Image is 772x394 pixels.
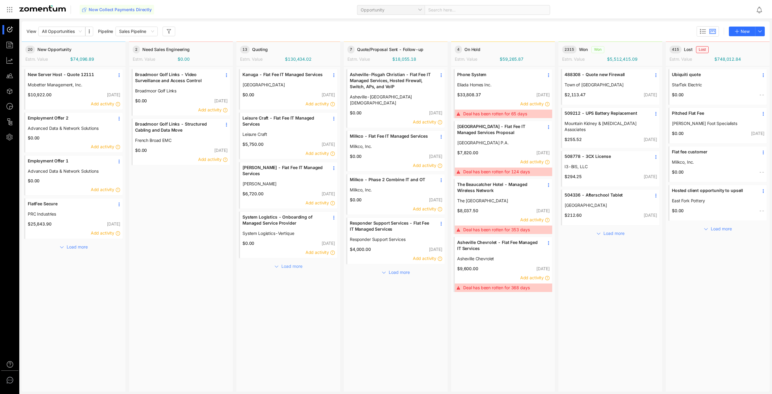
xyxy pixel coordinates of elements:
[565,72,646,78] span: 488308 - Quote new Firewall
[672,159,753,165] a: Milkco, Inc.
[135,137,216,143] a: French Broad EMC
[668,69,767,105] div: Ubiquiti quoteStarTek Electric$0.00--
[347,56,370,62] span: Estm. Value
[672,82,753,88] a: StarTek Electric
[562,174,582,180] span: $294.25
[562,92,586,98] span: $2,113.47
[684,46,692,53] span: Lost
[25,56,48,62] span: Estm. Value
[536,208,550,213] span: [DATE]
[457,198,538,204] span: The [GEOGRAPHIC_DATA]
[28,82,109,88] a: Mobetter Management, Inc.
[672,110,753,116] span: Pitched Flat Fee
[457,72,538,78] span: Phone System
[565,110,646,120] a: 509212 - UPS Battery Replacement
[133,98,147,104] span: $0.00
[454,121,552,176] div: [GEOGRAPHIC_DATA] - Flat Fee IT Managed Services Proposal[GEOGRAPHIC_DATA] P.A.$7,820.00[DATE]Add...
[429,247,442,252] span: [DATE]
[242,214,324,226] span: System Logistics - Onboarding of Managed Service Provider
[80,5,154,14] button: Now Collect Payments Directly
[536,92,550,97] span: [DATE]
[346,217,445,264] div: Responder Support Services - Flat Fee IT Managed ServicesResponder Support Services$4,000.00[DATE...
[562,212,582,218] span: $212.60
[28,125,109,131] a: Advanced Data & Network Solutions
[561,107,660,148] div: 509212 - UPS Battery ReplacementMountain Kidney & [MEDICAL_DATA] Associates$255.52[DATE]
[347,197,362,203] span: $0.00
[133,56,155,62] span: Estm. Value
[672,120,753,127] span: [PERSON_NAME] Foot Specialists
[28,158,109,164] span: Employment Offer 1
[240,240,254,246] span: $0.00
[28,168,109,174] a: Advanced Data & Network Solutions
[457,256,538,262] span: Asheville Chevrolet
[350,94,431,106] a: Asheville-[GEOGRAPHIC_DATA][DEMOGRAPHIC_DATA]
[347,246,371,252] span: $4,000.00
[729,27,755,36] button: New
[668,146,767,182] div: Flat fee customerMilkco, Inc.$0.00--
[759,169,764,175] span: --
[455,266,478,272] span: $9,600.00
[135,72,216,84] span: Broadmoor Golf Links - Video Surveillance and Access Control
[89,7,152,13] span: Now Collect Payments Directly
[70,56,94,62] span: $74,096.89
[565,192,646,202] a: 504336 - Afterschool Tablet
[67,244,88,250] span: Load more
[24,69,123,110] div: New Server Host - Quote 12111Mobetter Management, Inc.$10,922.00[DATE]Add activity
[350,177,431,187] a: Milkco - Phase 2 Combine IT and OT
[672,187,753,198] a: Hosted client opportunity to upsell
[565,202,646,208] span: [GEOGRAPHIC_DATA]
[350,143,431,149] a: Milkco, Inc.
[455,150,478,156] span: $7,820.00
[741,28,750,35] span: New
[669,92,684,98] span: $0.00
[644,137,657,142] span: [DATE]
[25,92,52,98] span: $10,922.00
[242,115,324,127] span: Leisure Craft - Flat Fee IT Managed Services
[669,130,684,136] span: $0.00
[239,69,338,110] div: Kanuga - Flat Fee IT Managed Services[GEOGRAPHIC_DATA]$0.00[DATE]Add activity
[37,46,71,53] span: New Opportunity
[42,27,82,36] span: All Opportunities
[321,142,335,147] span: [DATE]
[607,56,637,62] span: $5,512,415.09
[119,27,154,36] span: Sales Pipeline
[240,56,262,62] span: Estm. Value
[107,221,120,226] span: [DATE]
[389,269,410,276] span: Load more
[242,230,324,236] a: System Logistics-Vertique
[350,220,431,236] a: Responder Support Services - Flat Fee IT Managed Services
[54,242,93,251] button: Load more
[242,181,324,187] a: [PERSON_NAME]
[454,69,552,118] div: Phone SystemEliada Homes Inc.$33,808.37[DATE]Add activityDeal has been rotten for 65 days
[565,72,646,82] a: 488308 - Quote new Firewall
[669,169,684,175] span: $0.00
[135,121,216,133] span: Broadmoor Golf Links - Structured Cabling and Data Move
[240,92,254,98] span: $0.00
[457,140,538,146] span: [GEOGRAPHIC_DATA] P.A.
[239,162,338,209] div: [PERSON_NAME] - Flat Fee IT Managed Services[PERSON_NAME]$6,720.00[DATE]Add activity
[242,131,324,137] a: Leisure Craft
[178,56,189,62] span: $0.00
[28,115,109,121] span: Employment Offer 2
[361,5,421,14] span: Opportunity
[562,56,584,62] span: Estm. Value
[668,185,767,221] div: Hosted client opportunity to upsellEast Fork Pottery$0.00--
[413,206,436,211] span: Add activity
[565,153,646,159] span: 508778 - 3CX License
[463,111,527,117] span: Deal has been rotten for 65 days
[347,153,362,159] span: $0.00
[711,226,732,232] span: Load more
[672,149,753,159] a: Flat fee customer
[239,112,338,159] div: Leisure Craft - Flat Fee IT Managed ServicesLeisure Craft$5,750.00[DATE]Add activity
[463,169,530,175] span: Deal has been rotten for 124 days
[457,72,538,82] a: Phone System
[131,118,230,165] div: Broadmoor Golf Links - Structured Cabling and Data MoveFrench Broad EMC$0.00[DATE]Add activity
[457,123,538,140] a: [GEOGRAPHIC_DATA] - Flat Fee IT Managed Services Proposal
[455,92,481,98] span: $33,808.37
[281,263,302,270] span: Load more
[429,110,442,115] span: [DATE]
[413,256,436,261] span: Add activity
